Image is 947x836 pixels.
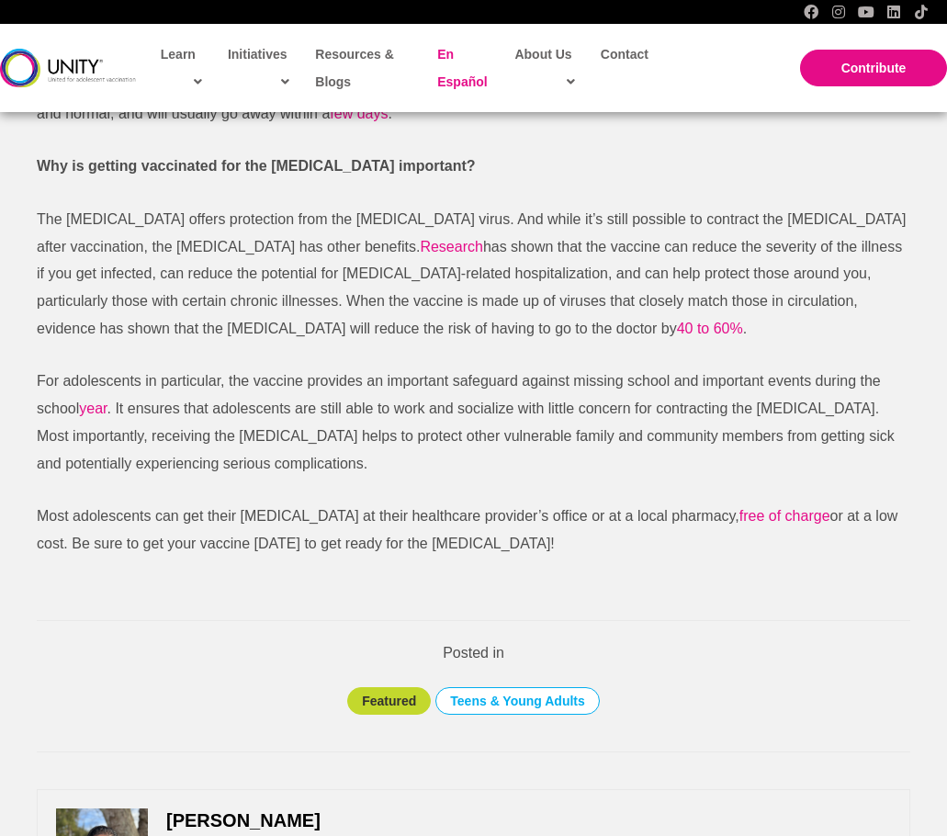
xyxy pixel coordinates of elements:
[161,40,202,96] span: Learn
[420,239,482,254] a: Research
[18,639,929,667] p: Posted in
[37,508,739,524] span: Most adolescents can get their [MEDICAL_DATA] at their healthcare provider’s office or at a local...
[743,321,747,336] span: .
[859,5,874,19] a: YouTube
[914,5,929,19] a: TikTok
[37,508,897,551] span: or at a low cost. Be sure to get your vaccine [DATE] to get ready for the [MEDICAL_DATA]!
[739,508,830,524] a: free of charge
[37,401,895,470] span: . It ensures that adolescents are still able to work and socialize with little concern for contra...
[37,158,476,174] b: Why is getting vaccinated for the [MEDICAL_DATA] important?
[166,810,321,830] span: [PERSON_NAME]
[37,373,881,416] span: For adolescents in particular, the vaccine provides an important safeguard against missing school...
[315,47,394,89] span: Resources & Blogs
[831,5,846,19] a: Instagram
[841,61,907,75] span: Contribute
[330,106,388,121] a: few days
[886,5,901,19] a: LinkedIn
[450,693,585,709] a: Teens & Young Adults
[437,47,487,89] span: En Español
[388,106,391,121] span: .
[592,33,656,75] a: Contact
[804,5,818,19] a: Facebook
[37,239,902,336] span: has shown that the vaccine can reduce the severity of the illness if you get infected, can reduce...
[228,40,289,96] span: Initiatives
[37,51,909,120] span: ), you should still get vaccinated even if you miss this timeframe, as the [MEDICAL_DATA] remains...
[800,50,947,86] a: Contribute
[37,211,906,254] span: The [MEDICAL_DATA] offers protection from the [MEDICAL_DATA] virus. And while it’s still possible...
[428,33,501,103] a: En Español
[362,693,416,709] a: Featured
[601,47,648,62] span: Contact
[677,321,743,336] a: 40 to 60%
[306,33,419,103] a: Resources & Blogs
[505,33,581,103] a: About Us
[514,40,574,96] span: About Us
[79,401,107,416] a: year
